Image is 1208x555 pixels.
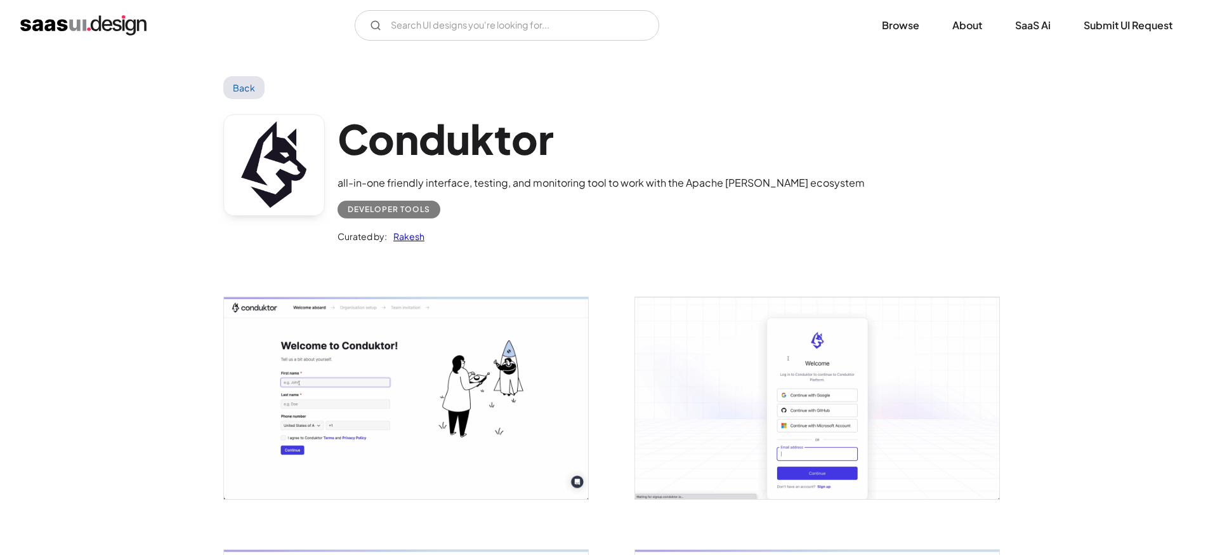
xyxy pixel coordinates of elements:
div: Curated by: [338,229,387,244]
div: all-in-one friendly interface, testing, and monitoring tool to work with the Apache [PERSON_NAME]... [338,175,865,191]
h1: Conduktor [338,114,865,163]
a: Browse [867,11,935,39]
a: open lightbox [635,297,999,498]
input: Search UI designs you're looking for... [355,10,659,41]
a: Submit UI Request [1068,11,1188,39]
form: Email Form [355,10,659,41]
a: open lightbox [224,297,588,498]
a: SaaS Ai [1000,11,1066,39]
img: 6427e1560480caa584c06c8a_Conduktor%20-%20Sign%20In.png [635,297,999,498]
a: About [937,11,997,39]
img: 6427e1576251934f1b3c862c_Conduktor%20-%20Welcome.png [224,297,588,498]
a: home [20,15,147,36]
a: Rakesh [387,229,424,244]
a: Back [223,76,265,99]
div: Developer tools [348,202,430,217]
